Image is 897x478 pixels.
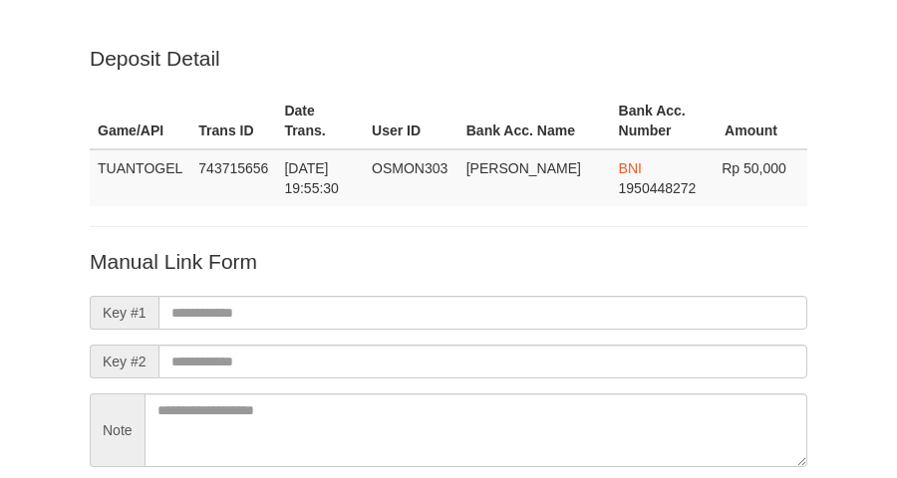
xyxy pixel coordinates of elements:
[619,180,697,196] span: Copy 1950448272 to clipboard
[90,296,158,330] span: Key #1
[90,93,190,149] th: Game/API
[466,160,581,176] span: [PERSON_NAME]
[90,44,807,73] p: Deposit Detail
[619,160,642,176] span: BNI
[190,93,276,149] th: Trans ID
[364,93,458,149] th: User ID
[284,160,339,196] span: [DATE] 19:55:30
[276,93,364,149] th: Date Trans.
[722,160,786,176] span: Rp 50,000
[90,247,807,276] p: Manual Link Form
[611,93,715,149] th: Bank Acc. Number
[190,149,276,206] td: 743715656
[90,345,158,378] span: Key #2
[372,160,448,176] span: OSMON303
[90,149,190,206] td: TUANTOGEL
[714,93,807,149] th: Amount
[458,93,611,149] th: Bank Acc. Name
[90,393,145,467] span: Note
